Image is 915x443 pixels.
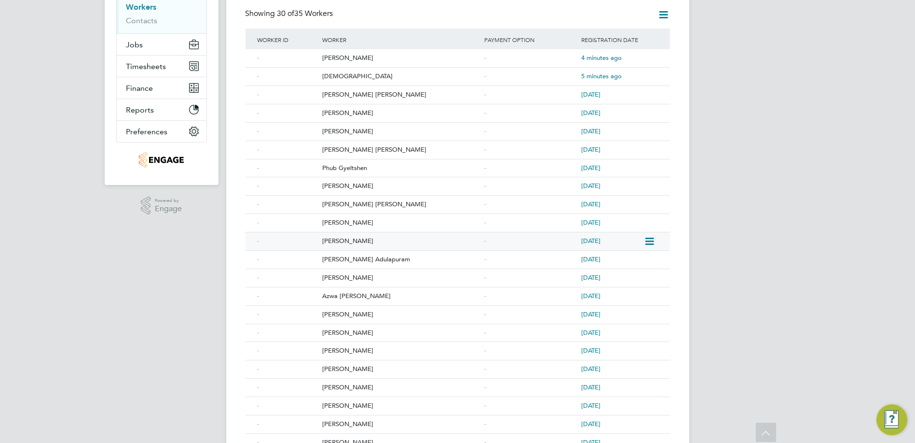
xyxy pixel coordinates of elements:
div: - [255,232,320,250]
div: [PERSON_NAME] [320,123,482,141]
button: Engage Resource Center [876,404,907,435]
a: Powered byEngage [141,197,182,215]
div: - [255,360,320,378]
div: Showing [246,9,335,19]
div: - [255,68,320,86]
button: Finance [117,77,206,99]
a: -[PERSON_NAME]-[DATE] [255,342,660,350]
div: - [255,306,320,324]
span: [DATE] [581,218,601,227]
div: [DEMOGRAPHIC_DATA] [320,68,482,86]
a: -Phub Gyeltshen-[DATE] [255,159,660,167]
div: - [255,49,320,67]
a: -[PERSON_NAME]-[DATE] [255,324,660,332]
div: - [255,214,320,232]
span: 5 minutes ago [581,72,622,80]
span: Finance [126,84,153,93]
span: [DATE] [581,255,601,263]
div: [PERSON_NAME] [320,214,482,232]
a: -[PERSON_NAME] [PERSON_NAME]-[DATE] [255,86,660,94]
span: [DATE] [581,401,601,410]
span: [DATE] [581,164,601,172]
div: Registration Date [579,29,660,51]
span: [DATE] [581,273,601,282]
div: - [482,251,579,269]
div: Worker ID [255,29,320,51]
div: [PERSON_NAME] [320,324,482,342]
div: - [255,159,320,177]
div: [PERSON_NAME] [320,342,482,360]
div: - [255,177,320,195]
div: - [255,269,320,287]
button: Reports [117,99,206,120]
div: - [482,214,579,232]
div: - [482,342,579,360]
span: Preferences [126,127,168,136]
div: - [255,196,320,214]
div: [PERSON_NAME] Adulapuram [320,251,482,269]
a: -[PERSON_NAME]-[DATE] [255,232,644,240]
a: -[PERSON_NAME]-[DATE] [255,122,660,130]
div: Phub Gyeltshen [320,159,482,177]
a: -[PERSON_NAME]-[DATE] [255,433,660,442]
div: [PERSON_NAME] [320,379,482,397]
a: Workers [126,2,157,12]
a: -[PERSON_NAME]-[DATE] [255,104,660,112]
a: Contacts [126,16,158,25]
span: [DATE] [581,346,601,355]
a: -[PERSON_NAME] [PERSON_NAME]-[DATE] [255,195,660,203]
span: [DATE] [581,200,601,208]
div: - [482,123,579,141]
div: - [255,123,320,141]
span: [DATE] [581,237,601,245]
div: - [482,104,579,122]
div: [PERSON_NAME] [320,360,482,378]
div: - [255,324,320,342]
div: [PERSON_NAME] [PERSON_NAME] [320,86,482,104]
div: - [482,360,579,378]
span: 30 of [277,9,295,18]
div: [PERSON_NAME] [320,232,482,250]
div: [PERSON_NAME] [PERSON_NAME] [320,196,482,214]
span: Reports [126,105,154,114]
span: [DATE] [581,365,601,373]
div: Payment Option [482,29,579,51]
span: [DATE] [581,127,601,135]
div: - [482,397,579,415]
button: Preferences [117,121,206,142]
a: -[PERSON_NAME]-[DATE] [255,397,660,405]
div: - [255,251,320,269]
div: - [482,196,579,214]
div: - [482,159,579,177]
a: Go to home page [116,152,207,168]
div: Worker [320,29,482,51]
div: - [482,379,579,397]
span: [DATE] [581,383,601,391]
span: [DATE] [581,310,601,318]
div: - [482,269,579,287]
span: [DATE] [581,329,601,337]
span: [DATE] [581,90,601,99]
span: Powered by [155,197,182,205]
span: 35 Workers [277,9,333,18]
div: - [255,86,320,104]
div: [PERSON_NAME] [320,269,482,287]
div: - [482,68,579,86]
div: - [482,141,579,159]
div: - [482,306,579,324]
div: - [482,49,579,67]
div: - [482,415,579,433]
div: - [482,177,579,195]
div: Azwa [PERSON_NAME] [320,287,482,305]
span: 4 minutes ago [581,54,622,62]
span: [DATE] [581,420,601,428]
img: regentfm-logo-retina.png [139,152,184,168]
div: - [255,104,320,122]
button: Jobs [117,34,206,55]
a: -[PERSON_NAME]-[DATE] [255,360,660,368]
a: -[PERSON_NAME]-[DATE] [255,378,660,386]
a: -[PERSON_NAME] [PERSON_NAME]-[DATE] [255,141,660,149]
button: Timesheets [117,56,206,77]
div: - [255,287,320,305]
div: - [482,324,579,342]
